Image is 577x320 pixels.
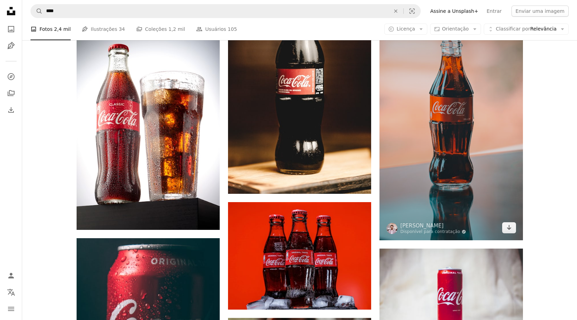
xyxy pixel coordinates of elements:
[426,6,483,17] a: Assine a Unsplash+
[4,39,18,53] a: Ilustrações
[4,86,18,100] a: Coleções
[77,15,220,230] img: garrafa de coca-cola ao lado de copo de bebida
[484,24,569,35] button: Classificar porRelevância
[379,293,523,299] a: lata de coca-cola na mesa branca
[4,103,18,117] a: Histórico de downloads
[386,223,397,234] img: Ir para o perfil de peyman ahmadi
[482,6,506,17] a: Entrar
[502,222,516,233] a: Baixar
[119,25,125,33] span: 34
[136,18,185,40] a: Coleções 1,2 mil
[396,26,415,32] span: Licença
[228,202,371,310] img: garrafas de coca-cola na mesa preta
[4,22,18,36] a: Fotos
[168,25,185,33] span: 1,2 mil
[4,285,18,299] button: Idioma
[4,70,18,84] a: Explorar
[30,4,421,18] form: Pesquise conteúdo visual em todo o site
[4,4,18,19] a: Início — Unsplash
[196,18,237,40] a: Usuários 105
[31,5,43,18] button: Pesquise na Unsplash
[388,5,403,18] button: Limpar
[496,26,557,33] span: Relevância
[228,25,237,33] span: 105
[384,24,427,35] button: Licença
[77,119,220,125] a: garrafa de coca-cola ao lado de copo de bebida
[228,83,371,89] a: Garrafas de vidro Coca-Cola
[4,302,18,316] button: Menu
[442,26,469,32] span: Orientação
[512,6,569,17] button: Enviar uma imagem
[82,18,125,40] a: Ilustrações 34
[404,5,420,18] button: Pesquisa visual
[4,269,18,283] a: Entrar / Cadastrar-se
[496,26,530,32] span: Classificar por
[430,24,481,35] button: Orientação
[400,229,466,235] a: Disponível para contratação
[400,222,466,229] a: [PERSON_NAME]
[228,252,371,259] a: garrafas de coca-cola na mesa preta
[379,110,523,116] a: uma garrafa de vidro com um canudo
